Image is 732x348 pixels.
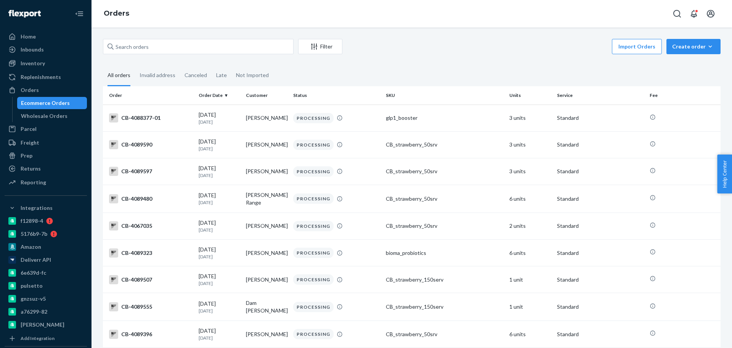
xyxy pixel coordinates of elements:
[686,6,701,21] button: Open notifications
[199,308,240,314] p: [DATE]
[199,327,240,341] div: [DATE]
[506,293,554,321] td: 1 unit
[109,194,193,203] div: CB-4089480
[21,204,53,212] div: Integrations
[72,6,87,21] button: Close Navigation
[109,140,193,149] div: CB-4089590
[5,43,87,56] a: Inbounds
[386,276,503,284] div: CB_strawberry_150serv
[199,164,240,179] div: [DATE]
[506,266,554,293] td: 1 unit
[109,221,193,230] div: CB-4067035
[557,114,644,122] p: Standard
[5,215,87,227] a: f12898-4
[703,6,718,21] button: Open account menu
[21,295,46,303] div: gnzsuz-v5
[557,303,644,311] p: Standard
[506,131,554,158] td: 3 units
[21,256,51,264] div: Deliverr API
[293,193,334,204] div: PROCESSING
[243,185,290,213] td: [PERSON_NAME] Range
[21,269,46,277] div: 6e639d-fc
[5,228,87,240] a: 5176b9-7b
[293,221,334,231] div: PROCESSING
[199,138,240,152] div: [DATE]
[8,10,41,18] img: Flexport logo
[557,195,644,203] p: Standard
[243,240,290,266] td: [PERSON_NAME]
[5,334,87,343] a: Add Integration
[196,86,243,105] th: Order Date
[199,246,240,260] div: [DATE]
[199,272,240,287] div: [DATE]
[5,163,87,175] a: Returns
[5,267,87,279] a: 6e639d-fc
[557,276,644,284] p: Standard
[383,86,506,105] th: SKU
[299,43,342,50] div: Filter
[109,167,193,176] div: CB-4089597
[557,168,644,175] p: Standard
[5,202,87,214] button: Integrations
[98,3,135,25] ol: breadcrumbs
[5,71,87,83] a: Replenishments
[506,321,554,348] td: 6 units
[386,330,503,338] div: CB_strawberry_50srv
[386,303,503,311] div: CB_strawberry_150serv
[199,280,240,287] p: [DATE]
[21,125,37,133] div: Parcel
[672,43,715,50] div: Create order
[293,274,334,285] div: PROCESSING
[293,329,334,339] div: PROCESSING
[647,86,721,105] th: Fee
[199,172,240,179] p: [DATE]
[21,321,64,329] div: [PERSON_NAME]
[293,248,334,258] div: PROCESSING
[5,123,87,135] a: Parcel
[140,65,175,85] div: Invalid address
[216,65,227,85] div: Late
[104,9,129,18] a: Orders
[21,165,41,172] div: Returns
[5,254,87,266] a: Deliverr API
[612,39,662,54] button: Import Orders
[199,111,240,125] div: [DATE]
[199,300,240,314] div: [DATE]
[5,176,87,188] a: Reporting
[557,330,644,338] p: Standard
[21,179,46,186] div: Reporting
[290,86,383,105] th: Status
[21,139,39,147] div: Freight
[506,158,554,185] td: 3 units
[5,31,87,43] a: Home
[21,86,39,94] div: Orders
[17,97,87,109] a: Ecommerce Orders
[21,112,67,120] div: Wholesale Orders
[5,241,87,253] a: Amazon
[21,33,36,40] div: Home
[5,57,87,69] a: Inventory
[506,86,554,105] th: Units
[5,319,87,331] a: [PERSON_NAME]
[386,222,503,230] div: CB_strawberry_50srv
[5,293,87,305] a: gnzsuz-v5
[109,330,193,339] div: CB-4089396
[21,282,43,290] div: pulsetto
[103,86,196,105] th: Order
[243,105,290,131] td: [PERSON_NAME]
[21,73,61,81] div: Replenishments
[557,249,644,257] p: Standard
[293,113,334,123] div: PROCESSING
[506,213,554,239] td: 2 units
[21,308,47,316] div: a76299-82
[199,253,240,260] p: [DATE]
[246,92,287,98] div: Customer
[557,222,644,230] p: Standard
[386,168,503,175] div: CB_strawberry_50srv
[185,65,207,85] div: Canceled
[21,99,70,107] div: Ecommerce Orders
[554,86,647,105] th: Service
[109,248,193,258] div: CB-4089323
[5,137,87,149] a: Freight
[199,335,240,341] p: [DATE]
